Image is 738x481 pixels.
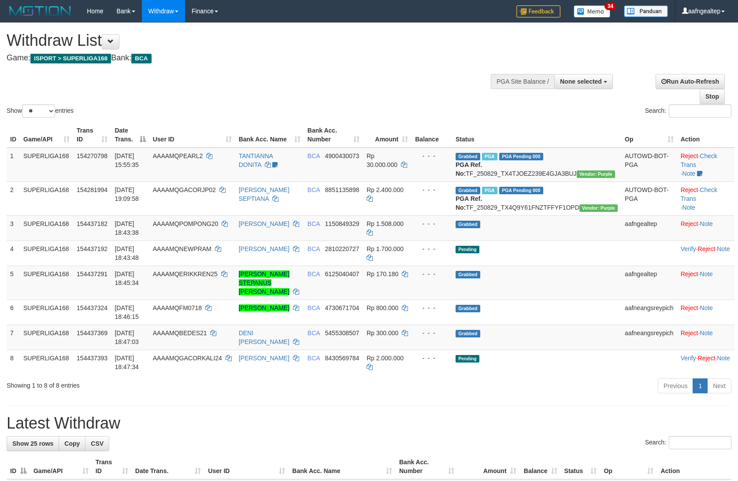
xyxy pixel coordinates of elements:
[621,148,677,182] td: AUTOWD-BOT-PGA
[456,355,479,363] span: Pending
[204,454,289,479] th: User ID: activate to sort column ascending
[7,240,20,266] td: 4
[600,454,657,479] th: Op: activate to sort column ascending
[415,152,449,160] div: - - -
[7,454,30,479] th: ID: activate to sort column descending
[7,325,20,350] td: 7
[707,378,731,393] a: Next
[325,304,360,311] span: Copy 4730671704 to clipboard
[325,355,360,362] span: Copy 8430569784 to clipboard
[412,122,452,148] th: Balance
[456,187,480,194] span: Grabbed
[698,355,716,362] a: Reject
[499,187,543,194] span: PGA Pending
[681,270,698,277] a: Reject
[717,245,730,252] a: Note
[7,266,20,300] td: 5
[132,454,205,479] th: Date Trans.: activate to sort column ascending
[363,122,412,148] th: Amount: activate to sort column ascending
[516,5,560,18] img: Feedback.jpg
[308,355,320,362] span: BCA
[115,220,139,236] span: [DATE] 18:43:38
[115,355,139,370] span: [DATE] 18:47:34
[367,152,397,168] span: Rp 30.000.000
[456,161,482,177] b: PGA Ref. No:
[681,304,698,311] a: Reject
[239,270,289,295] a: [PERSON_NAME] STEPANUS [PERSON_NAME]
[677,325,734,350] td: ·
[456,246,479,253] span: Pending
[325,152,360,159] span: Copy 4900430073 to clipboard
[681,220,698,227] a: Reject
[115,245,139,261] span: [DATE] 18:43:48
[415,185,449,194] div: - - -
[7,300,20,325] td: 6
[308,152,320,159] span: BCA
[456,271,480,278] span: Grabbed
[239,152,273,168] a: TANTIANNA DONITA
[669,104,731,118] input: Search:
[239,220,289,227] a: [PERSON_NAME]
[20,350,73,375] td: SUPERLIGA168
[7,54,483,63] h4: Game: Bank:
[681,152,698,159] a: Reject
[7,32,483,49] h1: Withdraw List
[115,329,139,345] span: [DATE] 18:47:03
[681,186,698,193] a: Reject
[289,454,396,479] th: Bank Acc. Name: activate to sort column ascending
[698,245,716,252] a: Reject
[12,440,53,447] span: Show 25 rows
[239,186,289,202] a: [PERSON_NAME] SEPTIANA
[153,329,207,337] span: AAAAMQBEDES21
[367,245,404,252] span: Rp 1.700.000
[308,329,320,337] span: BCA
[682,170,696,177] a: Note
[456,305,480,312] span: Grabbed
[239,245,289,252] a: [PERSON_NAME]
[115,270,139,286] span: [DATE] 18:45:34
[20,122,73,148] th: Game/API: activate to sort column ascending
[452,148,621,182] td: TF_250829_TX4TJOEZ239E4GJA3BUJ
[621,181,677,215] td: AUTOWD-BOT-PGA
[77,329,108,337] span: 154437369
[153,270,218,277] span: AAAAMQERIKKREN25
[415,329,449,337] div: - - -
[235,122,304,148] th: Bank Acc. Name: activate to sort column ascending
[7,122,20,148] th: ID
[77,355,108,362] span: 154437393
[77,270,108,277] span: 154437291
[561,454,601,479] th: Status: activate to sort column ascending
[669,436,731,449] input: Search:
[554,74,613,89] button: None selected
[7,104,74,118] label: Show entries
[677,181,734,215] td: · ·
[153,152,203,159] span: AAAAMQPEARL2
[456,153,480,160] span: Grabbed
[153,220,219,227] span: AAAAMQPOMPONG20
[7,181,20,215] td: 2
[30,54,111,63] span: ISPORT > SUPERLIGA168
[700,270,713,277] a: Note
[682,204,696,211] a: Note
[415,270,449,278] div: - - -
[657,454,731,479] th: Action
[325,270,360,277] span: Copy 6125040407 to clipboard
[681,152,717,168] a: Check Trans
[153,355,222,362] span: AAAAMQGACORKALI24
[115,152,139,168] span: [DATE] 15:55:35
[621,122,677,148] th: Op: activate to sort column ascending
[149,122,235,148] th: User ID: activate to sort column ascending
[7,215,20,240] td: 3
[308,220,320,227] span: BCA
[325,186,360,193] span: Copy 8851135898 to clipboard
[20,266,73,300] td: SUPERLIGA168
[77,220,108,227] span: 154437182
[621,266,677,300] td: aafngealtep
[693,378,708,393] a: 1
[308,245,320,252] span: BCA
[325,245,360,252] span: Copy 2810220727 to clipboard
[456,221,480,228] span: Grabbed
[367,329,398,337] span: Rp 300.000
[452,122,621,148] th: Status
[658,378,693,393] a: Previous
